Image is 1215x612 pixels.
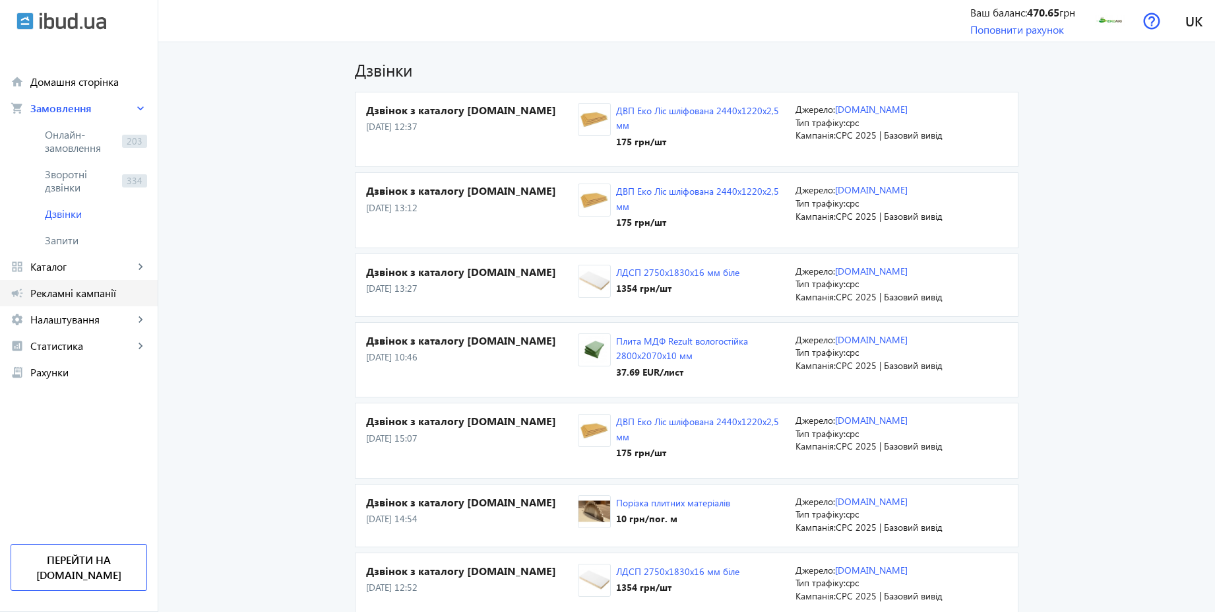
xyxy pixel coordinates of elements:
mat-icon: grid_view [11,260,24,273]
span: Дзвінки [45,207,147,221]
span: Зворотні дзвінки [45,168,117,194]
img: ibud_text.svg [40,13,106,30]
mat-icon: home [11,75,24,88]
div: 175 грн /шт [616,135,785,149]
mat-icon: keyboard_arrow_right [134,102,147,115]
img: 5ee74d2fa622b2337-mdf_vlag.jpg [578,336,610,363]
mat-icon: shopping_cart [11,102,24,115]
h4: Дзвінок з каталогу [DOMAIN_NAME] [366,265,578,279]
h4: Дзвінок з каталогу [DOMAIN_NAME] [366,333,578,348]
span: Тип трафіку: [795,277,846,290]
span: Тип трафіку: [795,116,846,129]
span: Кампанія: [795,440,836,452]
img: 5ca5bc57690896409-5ca475632e8479711-5c66cc51c38227018-5c5c22e95577d8841-5b6005079660b2659-1533018... [578,106,610,133]
span: cpc [846,197,859,209]
span: Тип трафіку: [795,576,846,589]
a: [DOMAIN_NAME] [835,495,908,508]
span: CPC 2025 | Базовий вивід [836,359,943,372]
span: Тип трафіку: [795,346,846,358]
span: Джерело: [795,414,835,426]
div: 175 грн /шт [616,216,785,229]
span: Тип трафіку: [795,197,846,209]
span: Кампанія: [795,129,836,141]
a: [DOMAIN_NAME] [835,265,908,277]
span: Статистика [30,339,134,353]
span: Каталог [30,260,134,273]
span: 334 [122,174,147,187]
span: Онлайн-замовлення [45,128,117,154]
a: ДВП Еко Ліс шліфована 2440х1220х2,5 мм [616,104,779,131]
a: ДВП Еко Ліс шліфована 2440х1220х2,5 мм [616,185,779,212]
p: [DATE] 12:52 [366,581,578,594]
span: Джерело: [795,184,835,196]
p: [DATE] 13:27 [366,282,578,295]
span: CPC 2025 | Базовий вивід [836,210,943,222]
span: CPC 2025 | Базовий вивід [836,129,943,141]
a: ЛДСП 2750x1830x16 мм біле [616,266,739,279]
span: Рахунки [30,366,147,379]
mat-icon: receipt_long [11,366,24,379]
span: Запити [45,234,147,247]
a: Поповнити рахунок [970,22,1064,36]
div: 1354 грн /шт [616,581,739,594]
div: 37.69 EUR /лист [616,366,785,379]
a: [DOMAIN_NAME] [835,333,908,346]
img: ibud.svg [16,13,34,30]
p: [DATE] 15:07 [366,432,578,445]
h4: Дзвінок з каталогу [DOMAIN_NAME] [366,495,578,510]
p: [DATE] 13:12 [366,201,578,215]
a: Плита МДФ Rezult вологостійка 2800х2070х10 мм [616,335,748,362]
h4: Дзвінок з каталогу [DOMAIN_NAME] [366,564,578,578]
div: 1354 грн /шт [616,282,739,295]
a: [DOMAIN_NAME] [835,103,908,116]
mat-icon: keyboard_arrow_right [134,313,147,326]
mat-icon: keyboard_arrow_right [134,339,147,353]
span: cpc [846,346,859,358]
span: cpc [846,427,859,440]
span: Кампанія: [795,210,836,222]
mat-icon: settings [11,313,24,326]
img: 2739263355c423cdc92742134541561-df0ec5a72f.png [1095,6,1125,36]
h1: Дзвінки [355,58,1018,81]
span: Кампанія: [795,290,836,303]
span: cpc [846,277,859,290]
span: cpc [846,576,859,589]
span: CPC 2025 | Базовий вивід [836,590,943,602]
p: [DATE] 14:54 [366,512,578,526]
mat-icon: campaign [11,287,24,300]
span: CPC 2025 | Базовий вивід [836,440,943,452]
img: 27089633be9cf5e50f1134094097531-9eca0b25bd.jpg [578,498,610,525]
span: Домашня сторінка [30,75,147,88]
a: [DOMAIN_NAME] [835,184,908,196]
a: ЛДСП 2750x1830x16 мм біле [616,565,739,578]
a: [DOMAIN_NAME] [835,564,908,576]
span: uk [1185,13,1202,29]
span: Рекламні кампанії [30,287,147,300]
span: Замовлення [30,102,134,115]
h4: Дзвінок з каталогу [DOMAIN_NAME] [366,103,578,118]
div: Ваш баланс: грн [970,5,1075,20]
p: [DATE] 10:46 [366,351,578,364]
h4: Дзвінок з каталогу [DOMAIN_NAME] [366,184,578,198]
img: 5ca5bc57690896409-5ca475632e8479711-5c66cc51c38227018-5c5c22e95577d8841-5b6005079660b2659-1533018... [578,417,610,444]
img: 5ca5bc57690896409-5ca475632e8479711-5c66cc51c38227018-5c5c22e95577d8841-5b6005079660b2659-1533018... [578,187,610,214]
div: 175 грн /шт [616,446,785,459]
span: cpc [846,116,859,129]
span: Кампанія: [795,521,836,533]
span: Тип трафіку: [795,427,846,440]
span: 203 [122,135,147,148]
a: ДВП Еко Ліс шліфована 2440х1220х2,5 мм [616,415,779,442]
p: [DATE] 12:37 [366,120,578,133]
span: Джерело: [795,495,835,508]
span: Джерело: [795,564,835,576]
img: help.svg [1143,13,1160,30]
span: Джерело: [795,103,835,116]
mat-icon: keyboard_arrow_right [134,260,147,273]
span: cpc [846,508,859,520]
img: 5cb44d0f117236296-%D0%BB%D0%B4%D1%81%D0%BF_%D0%B1%D0%B5%D0%BB%D0%BE%D0%B5_1512997805.jpg [578,566,610,594]
span: CPC 2025 | Базовий вивід [836,521,943,533]
mat-icon: analytics [11,339,24,353]
span: CPC 2025 | Базовий вивід [836,290,943,303]
div: 10 грн /пог. м [616,512,730,526]
span: Кампанія: [795,590,836,602]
